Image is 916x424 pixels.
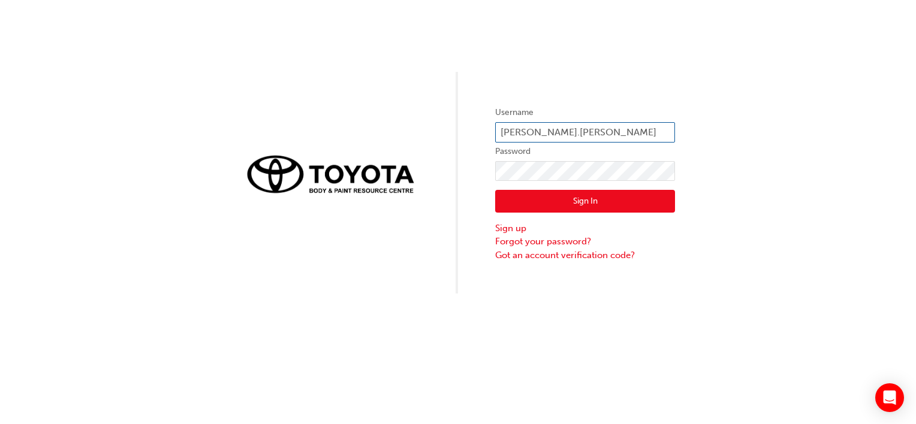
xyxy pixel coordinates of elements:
input: Username [495,122,675,143]
div: Open Intercom Messenger [875,383,904,412]
label: Password [495,144,675,159]
label: Username [495,105,675,120]
a: Forgot your password? [495,235,675,249]
a: Got an account verification code? [495,249,675,262]
img: Trak [241,149,421,199]
button: Sign In [495,190,675,213]
a: Sign up [495,222,675,235]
